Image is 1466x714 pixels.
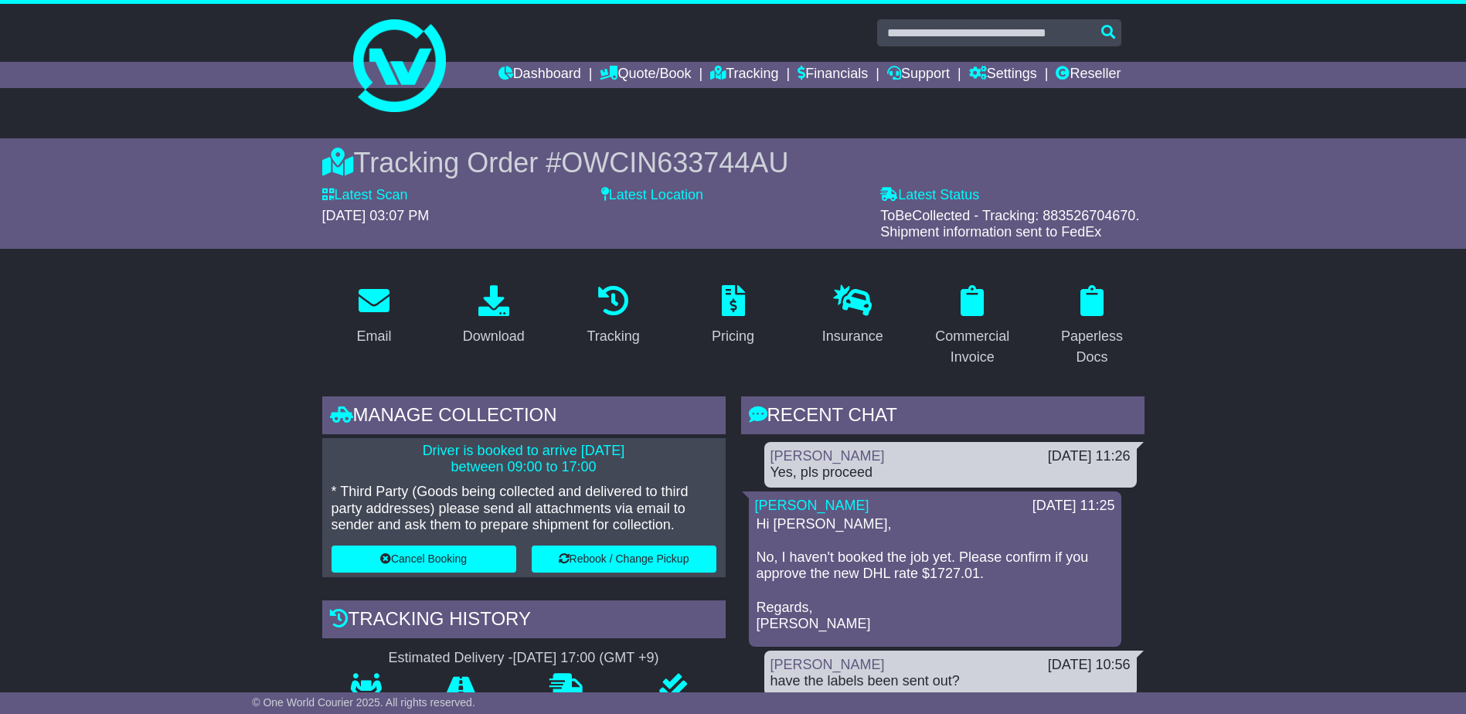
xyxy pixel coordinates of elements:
[600,62,691,88] a: Quote/Book
[322,650,726,667] div: Estimated Delivery -
[1048,657,1131,674] div: [DATE] 10:56
[798,62,868,88] a: Financials
[587,326,639,347] div: Tracking
[887,62,950,88] a: Support
[1048,448,1131,465] div: [DATE] 11:26
[920,280,1025,373] a: Commercial Invoice
[332,443,716,476] p: Driver is booked to arrive [DATE] between 09:00 to 17:00
[822,326,883,347] div: Insurance
[930,326,1015,368] div: Commercial Invoice
[1040,280,1145,373] a: Paperless Docs
[702,280,764,352] a: Pricing
[322,600,726,642] div: Tracking history
[757,516,1114,633] p: Hi [PERSON_NAME], No, I haven't booked the job yet. Please confirm if you approve the new DHL rat...
[498,62,581,88] a: Dashboard
[322,208,430,223] span: [DATE] 03:07 PM
[1050,326,1134,368] div: Paperless Docs
[332,546,516,573] button: Cancel Booking
[346,280,401,352] a: Email
[880,208,1139,240] span: ToBeCollected - Tracking: 883526704670. Shipment information sent to FedEx
[332,484,716,534] p: * Third Party (Goods being collected and delivered to third party addresses) please send all atta...
[969,62,1037,88] a: Settings
[322,146,1145,179] div: Tracking Order #
[710,62,778,88] a: Tracking
[812,280,893,352] a: Insurance
[770,657,885,672] a: [PERSON_NAME]
[322,396,726,438] div: Manage collection
[453,280,535,352] a: Download
[322,187,408,204] label: Latest Scan
[712,326,754,347] div: Pricing
[561,147,788,178] span: OWCIN633744AU
[770,464,1131,481] div: Yes, pls proceed
[880,187,979,204] label: Latest Status
[770,448,885,464] a: [PERSON_NAME]
[577,280,649,352] a: Tracking
[463,326,525,347] div: Download
[532,546,716,573] button: Rebook / Change Pickup
[741,396,1145,438] div: RECENT CHAT
[356,326,391,347] div: Email
[1032,498,1115,515] div: [DATE] 11:25
[1056,62,1121,88] a: Reseller
[755,498,869,513] a: [PERSON_NAME]
[513,650,659,667] div: [DATE] 17:00 (GMT +9)
[252,696,475,709] span: © One World Courier 2025. All rights reserved.
[601,187,703,204] label: Latest Location
[770,673,1131,690] div: have the labels been sent out?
